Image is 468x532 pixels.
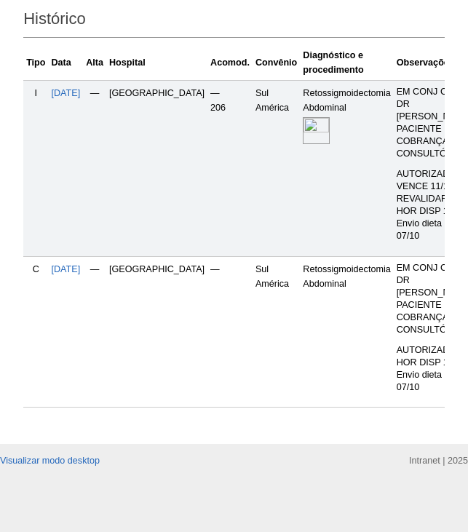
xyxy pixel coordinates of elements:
[83,45,106,81] th: Alta
[207,256,253,408] td: —
[253,80,300,256] td: Sul América
[23,4,445,38] h2: Histórico
[300,80,393,256] td: Retossigmoidectomia Abdominal
[83,80,106,256] td: —
[106,80,207,256] td: [GEOGRAPHIC_DATA]
[253,45,300,81] th: Convênio
[207,45,253,81] th: Acomod.
[300,45,393,81] th: Diagnóstico e procedimento
[300,256,393,408] td: Retossigmoidectomia Abdominal
[106,45,207,81] th: Hospital
[106,256,207,408] td: [GEOGRAPHIC_DATA]
[26,262,45,277] div: C
[83,256,106,408] td: —
[26,86,45,100] div: I
[409,453,468,468] div: Intranet | 2025
[207,80,253,256] td: — 206
[52,88,81,98] a: [DATE]
[49,45,84,81] th: Data
[23,45,48,81] th: Tipo
[253,256,300,408] td: Sul América
[52,264,81,274] a: [DATE]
